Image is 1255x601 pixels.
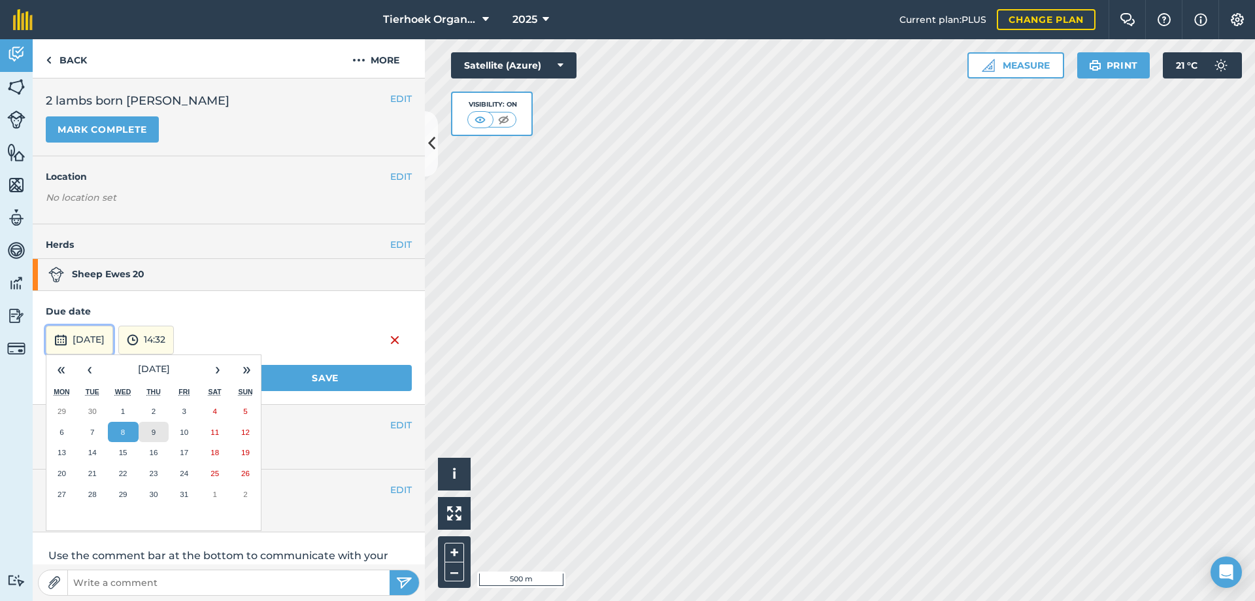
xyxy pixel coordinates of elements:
[152,428,156,436] abbr: 9 October 2025
[119,448,127,456] abbr: 15 October 2025
[119,490,127,498] abbr: 29 October 2025
[232,355,261,384] button: »
[108,442,139,463] button: 15 October 2025
[48,576,61,589] img: Paperclip icon
[444,562,464,581] button: –
[139,484,169,505] button: 30 October 2025
[118,326,174,354] button: 14:32
[46,192,116,203] em: No location set
[1163,52,1242,78] button: 21 °C
[390,418,412,432] button: EDIT
[352,52,365,68] img: svg+xml;base64,PHN2ZyB4bWxucz0iaHR0cDovL3d3dy53My5vcmcvMjAwMC9zdmciIHdpZHRoPSIyMCIgaGVpZ2h0PSIyNC...
[1089,58,1101,73] img: svg+xml;base64,PHN2ZyB4bWxucz0iaHR0cDovL3d3dy53My5vcmcvMjAwMC9zdmciIHdpZHRoPSIxOSIgaGVpZ2h0PSIyNC...
[139,422,169,443] button: 9 October 2025
[7,273,25,293] img: svg+xml;base64,PD94bWwgdmVyc2lvbj0iMS4wIiBlbmNvZGluZz0idXRmLTgiPz4KPCEtLSBHZW5lcmF0b3I6IEFkb2JlIE...
[239,365,412,391] button: Save
[390,332,400,348] img: svg+xml;base64,PHN2ZyB4bWxucz0iaHR0cDovL3d3dy53My5vcmcvMjAwMC9zdmciIHdpZHRoPSIxNiIgaGVpZ2h0PSIyNC...
[7,44,25,64] img: svg+xml;base64,PD94bWwgdmVyc2lvbj0iMS4wIiBlbmNvZGluZz0idXRmLTgiPz4KPCEtLSBHZW5lcmF0b3I6IEFkb2JlIE...
[241,469,250,477] abbr: 26 October 2025
[452,466,456,482] span: i
[982,59,995,72] img: Ruler icon
[899,12,986,27] span: Current plan : PLUS
[139,401,169,422] button: 2 October 2025
[169,442,199,463] button: 17 October 2025
[104,355,203,384] button: [DATE]
[230,401,261,422] button: 5 October 2025
[169,422,199,443] button: 10 October 2025
[212,490,216,498] abbr: 1 November 2025
[108,422,139,443] button: 8 October 2025
[7,208,25,228] img: svg+xml;base64,PD94bWwgdmVyc2lvbj0iMS4wIiBlbmNvZGluZz0idXRmLTgiPz4KPCEtLSBHZW5lcmF0b3I6IEFkb2JlIE...
[209,388,222,396] abbr: Saturday
[383,12,477,27] span: Tierhoek Organic Farm
[169,463,199,484] button: 24 October 2025
[396,575,412,591] img: svg+xml;base64,PHN2ZyB4bWxucz0iaHR0cDovL3d3dy53My5vcmcvMjAwMC9zdmciIHdpZHRoPSIyNSIgaGVpZ2h0PSIyNC...
[327,39,425,78] button: More
[46,355,75,384] button: «
[199,442,230,463] button: 18 October 2025
[203,355,232,384] button: ›
[59,428,63,436] abbr: 6 October 2025
[390,483,412,497] button: EDIT
[108,463,139,484] button: 22 October 2025
[58,407,66,415] abbr: 29 September 2025
[199,401,230,422] button: 4 October 2025
[180,428,188,436] abbr: 10 October 2025
[77,401,108,422] button: 30 September 2025
[152,407,156,415] abbr: 2 October 2025
[90,428,94,436] abbr: 7 October 2025
[46,169,412,184] h4: Location
[1208,52,1234,78] img: svg+xml;base64,PD94bWwgdmVyc2lvbj0iMS4wIiBlbmNvZGluZz0idXRmLTgiPz4KPCEtLSBHZW5lcmF0b3I6IEFkb2JlIE...
[46,442,77,463] button: 13 October 2025
[48,267,144,283] strong: Sheep Ewes 20
[451,52,577,78] button: Satellite (Azure)
[149,490,158,498] abbr: 30 October 2025
[77,484,108,505] button: 28 October 2025
[149,469,158,477] abbr: 23 October 2025
[7,241,25,260] img: svg+xml;base64,PD94bWwgdmVyc2lvbj0iMS4wIiBlbmNvZGluZz0idXRmLTgiPz4KPCEtLSBHZW5lcmF0b3I6IEFkb2JlIE...
[1176,52,1197,78] span: 21 ° C
[390,169,412,184] button: EDIT
[146,388,161,396] abbr: Thursday
[7,574,25,587] img: svg+xml;base64,PD94bWwgdmVyc2lvbj0iMS4wIiBlbmNvZGluZz0idXRmLTgiPz4KPCEtLSBHZW5lcmF0b3I6IEFkb2JlIE...
[7,339,25,358] img: svg+xml;base64,PD94bWwgdmVyc2lvbj0iMS4wIiBlbmNvZGluZz0idXRmLTgiPz4KPCEtLSBHZW5lcmF0b3I6IEFkb2JlIE...
[1211,557,1242,588] div: Open Intercom Messenger
[86,388,99,396] abbr: Tuesday
[54,332,67,348] img: svg+xml;base64,PD94bWwgdmVyc2lvbj0iMS4wIiBlbmNvZGluZz0idXRmLTgiPz4KPCEtLSBHZW5lcmF0b3I6IEFkb2JlIE...
[139,442,169,463] button: 16 October 2025
[241,428,250,436] abbr: 12 October 2025
[199,463,230,484] button: 25 October 2025
[33,258,425,290] a: Sheep Ewes 20
[1077,52,1150,78] button: Print
[967,52,1064,78] button: Measure
[46,92,412,110] h2: 2 lambs born [PERSON_NAME]
[199,484,230,505] button: 1 November 2025
[243,490,247,498] abbr: 2 November 2025
[127,332,139,348] img: svg+xml;base64,PD94bWwgdmVyc2lvbj0iMS4wIiBlbmNvZGluZz0idXRmLTgiPz4KPCEtLSBHZW5lcmF0b3I6IEFkb2JlIE...
[7,175,25,195] img: svg+xml;base64,PHN2ZyB4bWxucz0iaHR0cDovL3d3dy53My5vcmcvMjAwMC9zdmciIHdpZHRoPSI1NiIgaGVpZ2h0PSI2MC...
[138,363,170,375] span: [DATE]
[7,77,25,97] img: svg+xml;base64,PHN2ZyB4bWxucz0iaHR0cDovL3d3dy53My5vcmcvMjAwMC9zdmciIHdpZHRoPSI1NiIgaGVpZ2h0PSI2MC...
[495,113,512,126] img: svg+xml;base64,PHN2ZyB4bWxucz0iaHR0cDovL3d3dy53My5vcmcvMjAwMC9zdmciIHdpZHRoPSI1MCIgaGVpZ2h0PSI0MC...
[149,448,158,456] abbr: 16 October 2025
[88,407,97,415] abbr: 30 September 2025
[46,304,412,318] h4: Due date
[88,490,97,498] abbr: 28 October 2025
[121,428,125,436] abbr: 8 October 2025
[7,111,25,129] img: svg+xml;base64,PD94bWwgdmVyc2lvbj0iMS4wIiBlbmNvZGluZz0idXRmLTgiPz4KPCEtLSBHZW5lcmF0b3I6IEFkb2JlIE...
[68,574,390,592] input: Write a comment
[46,422,77,443] button: 6 October 2025
[58,490,66,498] abbr: 27 October 2025
[77,442,108,463] button: 14 October 2025
[444,543,464,562] button: +
[997,9,1096,30] a: Change plan
[230,442,261,463] button: 19 October 2025
[238,388,252,396] abbr: Sunday
[178,388,190,396] abbr: Friday
[447,506,461,521] img: Four arrows, one pointing top left, one top right, one bottom right and the last bottom left
[33,39,100,78] a: Back
[58,469,66,477] abbr: 20 October 2025
[108,484,139,505] button: 29 October 2025
[230,484,261,505] button: 2 November 2025
[13,9,33,30] img: fieldmargin Logo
